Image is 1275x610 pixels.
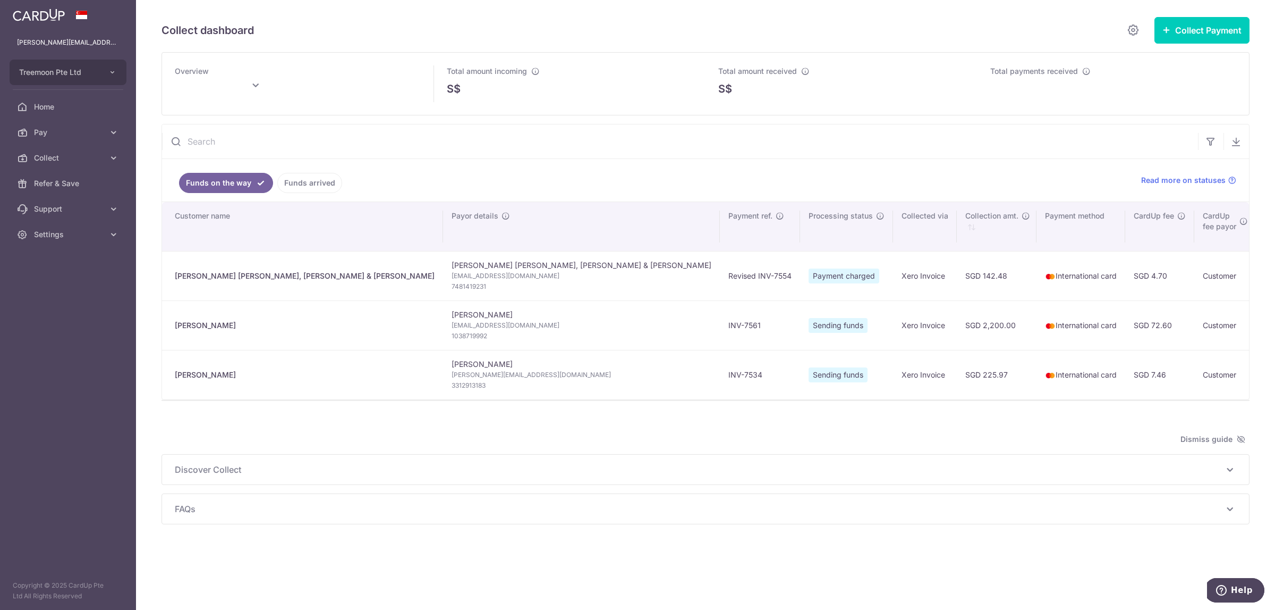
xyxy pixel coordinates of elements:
td: SGD 7.46 [1125,350,1194,399]
img: mastercard-sm-87a3fd1e0bddd137fecb07648320f44c262e2538e7db6024463105ddbc961eb2.png [1045,321,1056,331]
td: [PERSON_NAME] [443,350,720,399]
td: SGD 4.70 [1125,251,1194,300]
td: Customer [1194,300,1256,350]
p: FAQs [175,503,1236,515]
div: [PERSON_NAME] [PERSON_NAME], [PERSON_NAME] & [PERSON_NAME] [175,271,435,281]
td: [PERSON_NAME] [PERSON_NAME], [PERSON_NAME] & [PERSON_NAME] [443,251,720,300]
span: Read more on statuses [1141,175,1226,186]
span: Treemoon Pte Ltd [19,67,98,78]
th: Customer name [162,202,443,251]
td: INV-7534 [720,350,800,399]
p: Discover Collect [175,463,1236,476]
div: [PERSON_NAME] [175,370,435,380]
th: Collection amt. : activate to sort column ascending [957,202,1036,251]
span: Discover Collect [175,463,1223,476]
button: Collect Payment [1154,17,1249,44]
td: International card [1036,300,1125,350]
p: [PERSON_NAME][EMAIL_ADDRESS][DOMAIN_NAME] [17,37,119,48]
a: Funds arrived [277,173,342,193]
span: [EMAIL_ADDRESS][DOMAIN_NAME] [452,271,711,281]
td: International card [1036,251,1125,300]
span: Settings [34,229,104,240]
span: [EMAIL_ADDRESS][DOMAIN_NAME] [452,320,711,331]
span: Dismiss guide [1180,433,1245,446]
button: Treemoon Pte Ltd [10,60,126,85]
td: Xero Invoice [893,251,957,300]
span: Processing status [809,211,873,221]
img: CardUp [13,9,65,21]
span: Pay [34,127,104,138]
span: CardUp fee payor [1203,211,1236,232]
span: Refer & Save [34,178,104,189]
th: Payment ref. [720,202,800,251]
div: [PERSON_NAME] [175,320,435,331]
span: 3312913183 [452,380,711,391]
img: mastercard-sm-87a3fd1e0bddd137fecb07648320f44c262e2538e7db6024463105ddbc961eb2.png [1045,370,1056,381]
td: SGD 72.60 [1125,300,1194,350]
span: Payment charged [809,269,879,283]
td: INV-7561 [720,300,800,350]
img: mastercard-sm-87a3fd1e0bddd137fecb07648320f44c262e2538e7db6024463105ddbc961eb2.png [1045,271,1056,282]
th: Processing status [800,202,893,251]
h5: Collect dashboard [161,22,254,39]
th: CardUp fee [1125,202,1194,251]
input: Search [162,124,1198,158]
span: Payor details [452,211,498,221]
span: Total payments received [990,66,1078,76]
td: SGD 2,200.00 [957,300,1036,350]
td: Customer [1194,251,1256,300]
td: Customer [1194,350,1256,399]
td: SGD 142.48 [957,251,1036,300]
span: Help [24,7,46,17]
span: Total amount incoming [447,66,527,76]
th: CardUpfee payor [1194,202,1256,251]
span: Total amount received [718,66,797,76]
span: S$ [718,81,732,97]
span: Sending funds [809,318,868,333]
span: Support [34,204,104,214]
span: 1038719992 [452,331,711,341]
span: Overview [175,66,209,76]
th: Collected via [893,202,957,251]
td: Revised INV-7554 [720,251,800,300]
th: Payment method [1036,202,1125,251]
span: Payment ref. [728,211,772,221]
span: S$ [447,81,461,97]
iframe: Opens a widget where you can find more information [1207,578,1264,605]
span: Home [34,102,104,112]
td: Xero Invoice [893,350,957,399]
span: Collection amt. [965,211,1018,221]
span: [PERSON_NAME][EMAIL_ADDRESS][DOMAIN_NAME] [452,370,711,380]
span: FAQs [175,503,1223,515]
td: Xero Invoice [893,300,957,350]
a: Read more on statuses [1141,175,1236,186]
td: [PERSON_NAME] [443,300,720,350]
td: International card [1036,350,1125,399]
span: Sending funds [809,367,868,382]
a: Funds on the way [179,173,273,193]
th: Payor details [443,202,720,251]
td: SGD 225.97 [957,350,1036,399]
span: 7481419231 [452,281,711,292]
span: CardUp fee [1134,211,1174,221]
span: Collect [34,153,104,163]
